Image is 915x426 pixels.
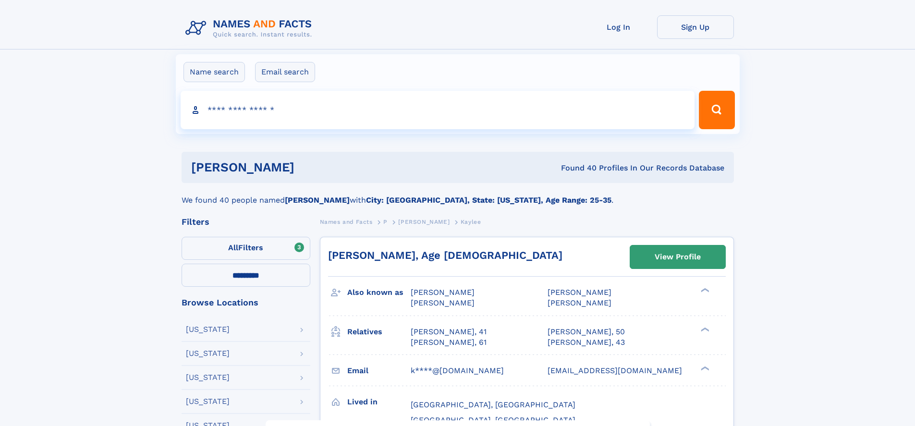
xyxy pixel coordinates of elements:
[186,374,230,381] div: [US_STATE]
[411,415,575,425] span: [GEOGRAPHIC_DATA], [GEOGRAPHIC_DATA]
[698,365,710,371] div: ❯
[548,288,611,297] span: [PERSON_NAME]
[655,246,701,268] div: View Profile
[182,298,310,307] div: Browse Locations
[182,218,310,226] div: Filters
[548,366,682,375] span: [EMAIL_ADDRESS][DOMAIN_NAME]
[427,163,724,173] div: Found 40 Profiles In Our Records Database
[186,326,230,333] div: [US_STATE]
[548,298,611,307] span: [PERSON_NAME]
[347,324,411,340] h3: Relatives
[255,62,315,82] label: Email search
[411,288,475,297] span: [PERSON_NAME]
[186,398,230,405] div: [US_STATE]
[580,15,657,39] a: Log In
[548,337,625,348] a: [PERSON_NAME], 43
[228,243,238,252] span: All
[698,326,710,332] div: ❯
[320,216,373,228] a: Names and Facts
[347,284,411,301] h3: Also known as
[398,219,450,225] span: [PERSON_NAME]
[657,15,734,39] a: Sign Up
[548,327,625,337] a: [PERSON_NAME], 50
[698,287,710,293] div: ❯
[383,216,388,228] a: P
[182,15,320,41] img: Logo Names and Facts
[182,183,734,206] div: We found 40 people named with .
[183,62,245,82] label: Name search
[182,237,310,260] label: Filters
[411,337,487,348] a: [PERSON_NAME], 61
[398,216,450,228] a: [PERSON_NAME]
[366,195,611,205] b: City: [GEOGRAPHIC_DATA], State: [US_STATE], Age Range: 25-35
[347,394,411,410] h3: Lived in
[411,327,487,337] a: [PERSON_NAME], 41
[383,219,388,225] span: P
[285,195,350,205] b: [PERSON_NAME]
[461,219,481,225] span: Kaylee
[411,298,475,307] span: [PERSON_NAME]
[699,91,734,129] button: Search Button
[328,249,562,261] a: [PERSON_NAME], Age [DEMOGRAPHIC_DATA]
[630,245,725,268] a: View Profile
[411,400,575,409] span: [GEOGRAPHIC_DATA], [GEOGRAPHIC_DATA]
[186,350,230,357] div: [US_STATE]
[181,91,695,129] input: search input
[347,363,411,379] h3: Email
[191,161,428,173] h1: [PERSON_NAME]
